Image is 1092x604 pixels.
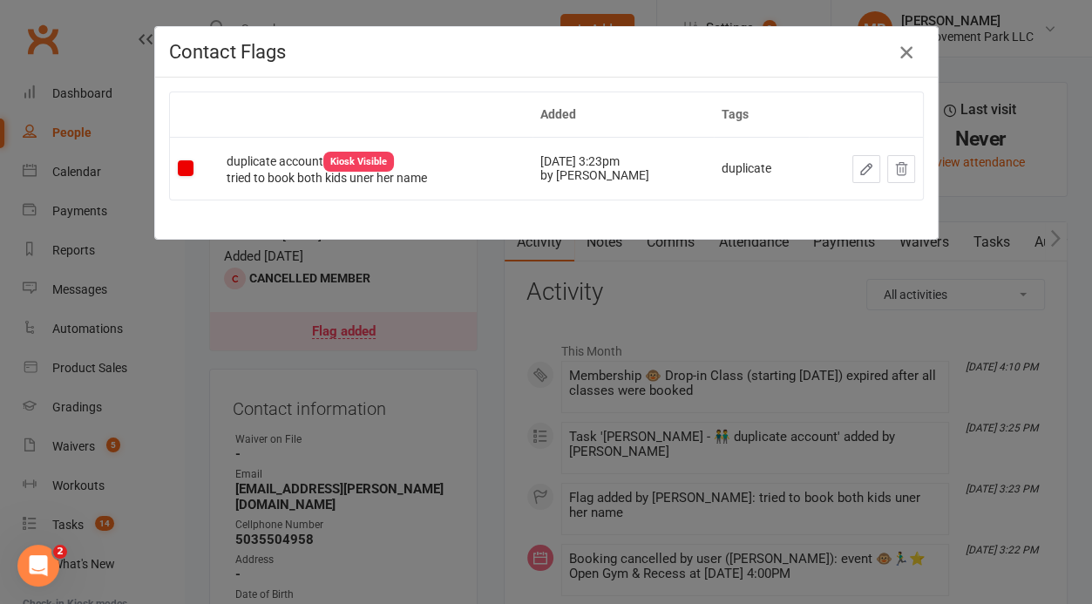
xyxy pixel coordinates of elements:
td: duplicate [714,137,809,199]
iframe: Intercom live chat [17,545,59,587]
div: Kiosk Visible [323,152,394,172]
th: Added [532,92,714,137]
th: Tags [714,92,809,137]
span: duplicate account [227,154,394,168]
button: Dismiss this flag [887,155,915,183]
div: tried to book both kids uner her name [227,172,525,185]
td: [DATE] 3:23pm by [PERSON_NAME] [532,137,714,199]
h4: Contact Flags [169,41,924,63]
span: 2 [53,545,67,559]
button: Close [892,38,920,66]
